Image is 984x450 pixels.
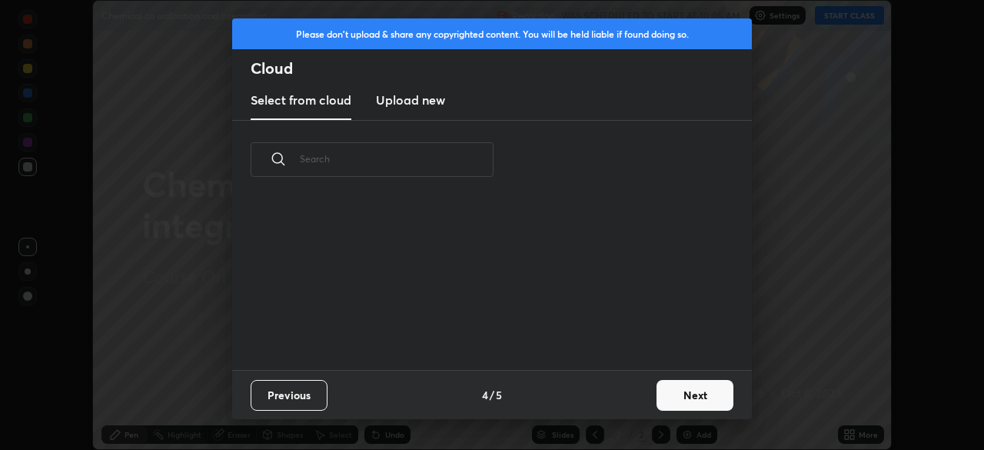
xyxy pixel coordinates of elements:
button: Previous [251,380,327,411]
h4: 5 [496,387,502,403]
input: Search [300,126,494,192]
h2: Cloud [251,58,752,78]
h4: / [490,387,494,403]
div: Please don't upload & share any copyrighted content. You will be held liable if found doing so. [232,18,752,49]
h3: Upload new [376,91,445,109]
button: Next [657,380,733,411]
h3: Select from cloud [251,91,351,109]
h4: 4 [482,387,488,403]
